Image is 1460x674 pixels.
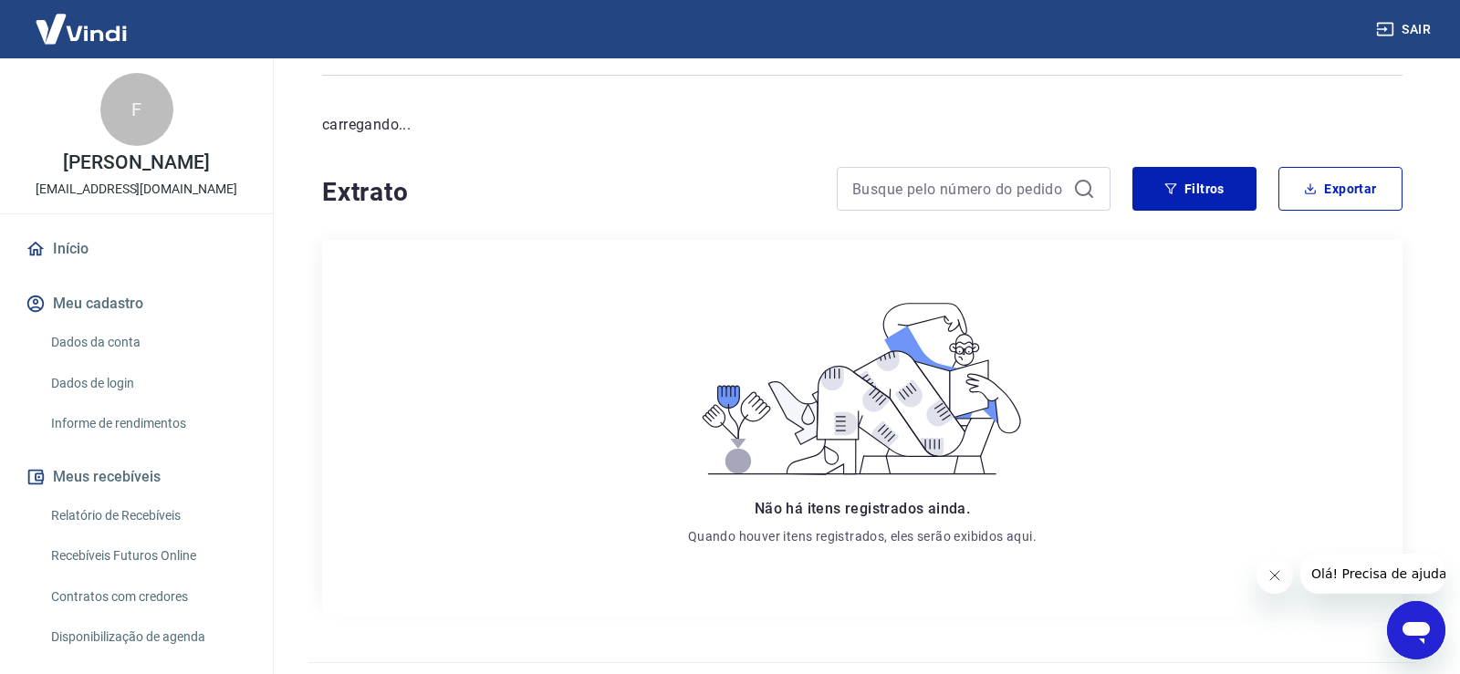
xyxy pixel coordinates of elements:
button: Meus recebíveis [22,457,251,497]
p: [EMAIL_ADDRESS][DOMAIN_NAME] [36,180,237,199]
iframe: Botão para abrir a janela de mensagens [1387,601,1445,659]
a: Contratos com credores [44,578,251,616]
a: Informe de rendimentos [44,405,251,442]
h4: Extrato [322,174,815,211]
button: Sair [1372,13,1438,47]
a: Relatório de Recebíveis [44,497,251,534]
a: Recebíveis Futuros Online [44,537,251,575]
button: Filtros [1132,167,1257,211]
a: Disponibilização de agenda [44,618,251,656]
p: Quando houver itens registrados, eles serão exibidos aqui. [688,527,1037,545]
span: Olá! Precisa de ajuda? [11,13,153,27]
p: [PERSON_NAME] [63,153,209,172]
div: F [100,73,173,146]
button: Meu cadastro [22,284,251,324]
a: Dados de login [44,365,251,402]
input: Busque pelo número do pedido [852,175,1066,202]
iframe: Mensagem da empresa [1300,554,1445,594]
iframe: Fechar mensagem [1257,557,1293,594]
a: Dados da conta [44,324,251,361]
img: Vindi [22,1,141,57]
button: Exportar [1278,167,1403,211]
span: Não há itens registrados ainda. [755,500,970,517]
p: carregando... [322,114,1403,136]
a: Início [22,229,251,269]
